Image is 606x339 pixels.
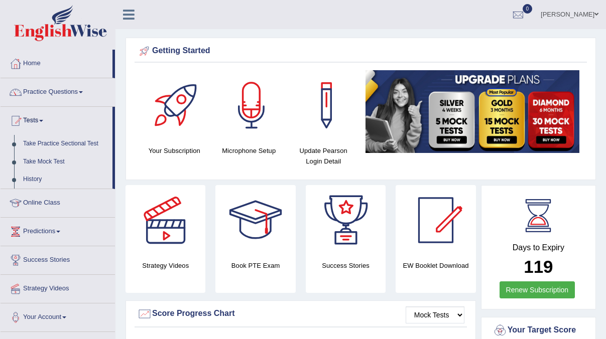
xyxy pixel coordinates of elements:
[19,171,112,189] a: History
[1,50,112,75] a: Home
[523,4,533,14] span: 0
[19,135,112,153] a: Take Practice Sectional Test
[524,257,553,276] b: 119
[1,275,115,300] a: Strategy Videos
[1,303,115,328] a: Your Account
[1,189,115,214] a: Online Class
[493,323,584,338] div: Your Target Score
[215,260,295,271] h4: Book PTE Exam
[500,281,575,298] a: Renew Subscription
[1,218,115,243] a: Predictions
[216,145,281,156] h4: Microphone Setup
[306,260,386,271] h4: Success Stories
[1,107,112,132] a: Tests
[137,44,584,59] div: Getting Started
[1,78,115,103] a: Practice Questions
[396,260,475,271] h4: EW Booklet Download
[1,246,115,271] a: Success Stories
[291,145,355,166] h4: Update Pearson Login Detail
[493,243,584,252] h4: Days to Expiry
[142,145,206,156] h4: Your Subscription
[366,70,579,153] img: small5.jpg
[19,153,112,171] a: Take Mock Test
[126,260,205,271] h4: Strategy Videos
[137,306,464,321] div: Score Progress Chart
